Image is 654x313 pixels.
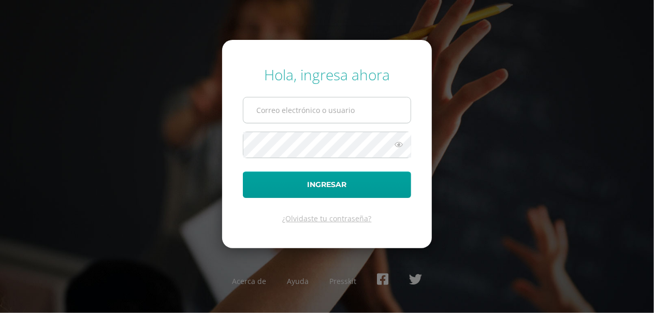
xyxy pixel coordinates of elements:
[243,65,411,84] div: Hola, ingresa ahora
[329,276,356,286] a: Presskit
[283,214,372,223] a: ¿Olvidaste tu contraseña?
[243,97,411,123] input: Correo electrónico o usuario
[243,172,411,198] button: Ingresar
[232,276,266,286] a: Acerca de
[287,276,309,286] a: Ayuda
